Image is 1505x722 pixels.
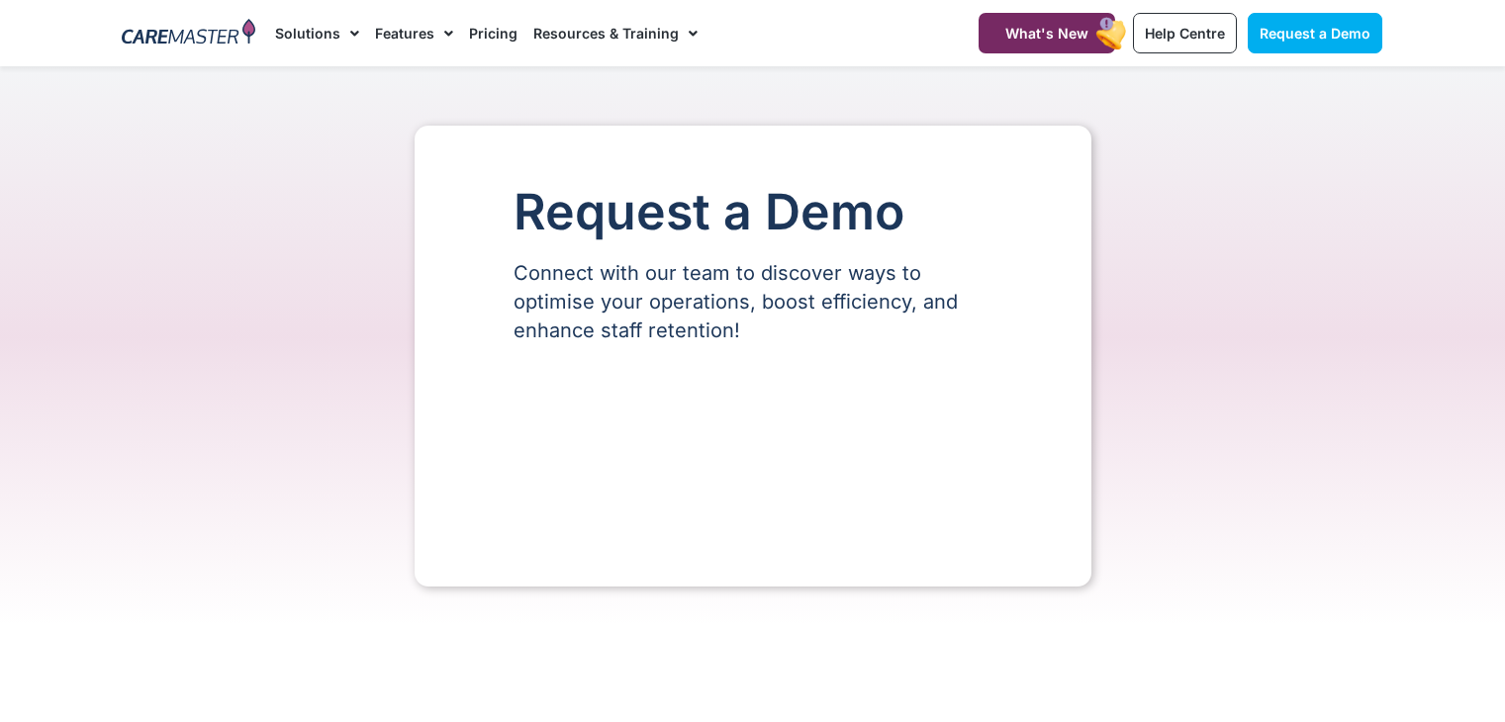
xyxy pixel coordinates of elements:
[514,185,992,239] h1: Request a Demo
[1005,25,1088,42] span: What's New
[122,19,255,48] img: CareMaster Logo
[1260,25,1370,42] span: Request a Demo
[514,379,992,527] iframe: Form 0
[1133,13,1237,53] a: Help Centre
[514,259,992,345] p: Connect with our team to discover ways to optimise your operations, boost efficiency, and enhance...
[1248,13,1382,53] a: Request a Demo
[1145,25,1225,42] span: Help Centre
[979,13,1115,53] a: What's New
